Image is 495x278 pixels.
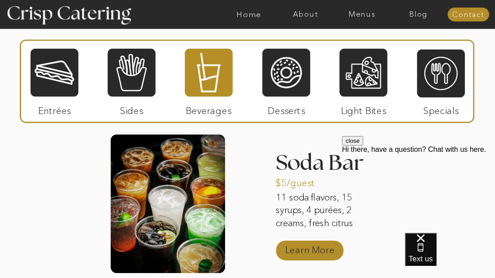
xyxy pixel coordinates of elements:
[277,10,334,18] a: About
[275,169,330,193] p: $5/guest
[104,96,159,120] p: Sides
[259,96,314,120] p: Desserts
[220,10,277,18] a: Home
[448,11,490,19] a: Contact
[413,96,468,120] p: Specials
[276,191,378,231] p: 11 soda flavors, 15 syrups, 4 purées, 2 creams, fresh citrus
[283,236,337,260] a: Learn More
[334,10,391,18] a: Menus
[276,153,391,175] h3: Soda Bar
[405,233,495,278] iframe: podium webchat widget bubble
[27,96,82,120] p: Entrées
[342,136,495,244] iframe: podium webchat widget prompt
[336,96,391,120] p: Light Bites
[181,96,236,120] p: Beverages
[390,10,447,18] a: Blog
